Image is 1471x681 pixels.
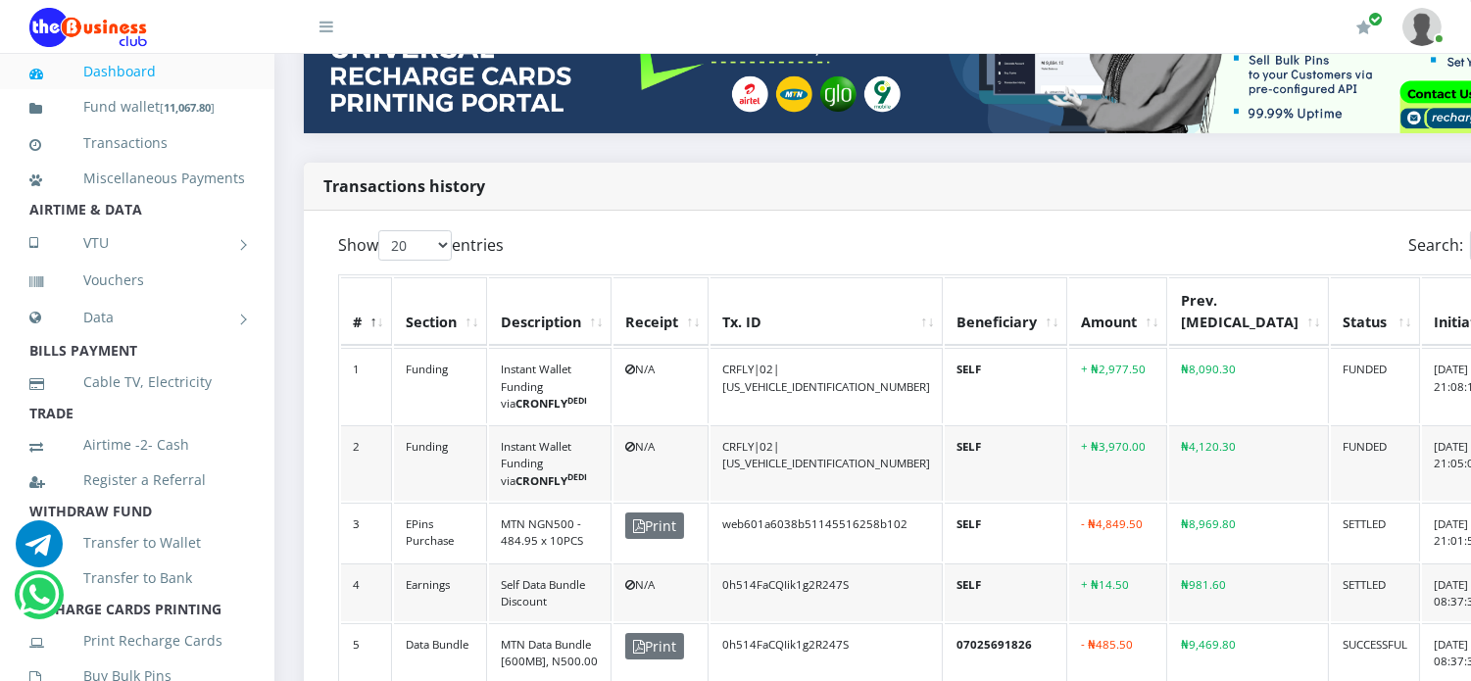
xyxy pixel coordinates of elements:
[945,503,1067,561] td: SELF
[394,277,487,346] th: Section: activate to sort column ascending
[341,425,392,501] td: 2
[29,618,245,663] a: Print Recharge Cards
[515,396,587,411] b: CRONFLY
[1331,503,1420,561] td: SETTLED
[29,360,245,405] a: Cable TV, Electricity
[945,348,1067,423] td: SELF
[341,503,392,561] td: 3
[29,49,245,94] a: Dashboard
[625,633,684,659] span: Print
[613,348,709,423] td: N/A
[613,425,709,501] td: N/A
[1069,277,1167,346] th: Amount: activate to sort column ascending
[711,563,943,622] td: 0h514FaCQIik1g2R247S
[29,556,245,601] a: Transfer to Bank
[613,277,709,346] th: Receipt: activate to sort column ascending
[29,84,245,130] a: Fund wallet[11,067.80]
[1169,277,1329,346] th: Prev. Bal: activate to sort column ascending
[1331,563,1420,622] td: SETTLED
[29,8,147,47] img: Logo
[1356,20,1371,35] i: Renew/Upgrade Subscription
[1069,563,1167,622] td: + ₦14.50
[29,121,245,166] a: Transactions
[1331,277,1420,346] th: Status: activate to sort column ascending
[945,563,1067,622] td: SELF
[1169,563,1329,622] td: ₦981.60
[711,348,943,423] td: CRFLY|02|[US_VEHICLE_IDENTIFICATION_NUMBER]
[341,348,392,423] td: 1
[567,471,587,483] sup: DEDI
[1368,12,1383,26] span: Renew/Upgrade Subscription
[711,277,943,346] th: Tx. ID: activate to sort column ascending
[29,156,245,201] a: Miscellaneous Payments
[1331,425,1420,501] td: FUNDED
[711,503,943,561] td: web601a6038b51145516258b102
[1331,348,1420,423] td: FUNDED
[1169,425,1329,501] td: ₦4,120.30
[613,563,709,622] td: N/A
[489,563,612,622] td: Self Data Bundle Discount
[29,458,245,503] a: Register a Referral
[711,425,943,501] td: CRFLY|02|[US_VEHICLE_IDENTIFICATION_NUMBER]
[160,100,215,115] small: [ ]
[489,277,612,346] th: Description: activate to sort column ascending
[1069,425,1167,501] td: + ₦3,970.00
[164,100,211,115] b: 11,067.80
[29,422,245,467] a: Airtime -2- Cash
[394,348,487,423] td: Funding
[29,219,245,268] a: VTU
[1402,8,1442,46] img: User
[29,258,245,303] a: Vouchers
[341,563,392,622] td: 4
[567,395,587,407] sup: DEDI
[1169,503,1329,561] td: ₦8,969.80
[489,348,612,423] td: Instant Wallet Funding via
[394,503,487,561] td: EPins Purchase
[29,293,245,342] a: Data
[489,425,612,501] td: Instant Wallet Funding via
[338,230,504,261] label: Show entries
[625,512,684,539] span: Print
[489,503,612,561] td: MTN NGN500 - 484.95 x 10PCS
[394,425,487,501] td: Funding
[945,277,1067,346] th: Beneficiary: activate to sort column ascending
[341,277,392,346] th: #: activate to sort column descending
[1069,348,1167,423] td: + ₦2,977.50
[394,563,487,622] td: Earnings
[515,473,587,488] b: CRONFLY
[20,586,60,618] a: Chat for support
[1169,348,1329,423] td: ₦8,090.30
[1069,503,1167,561] td: - ₦4,849.50
[945,425,1067,501] td: SELF
[323,175,485,197] strong: Transactions history
[16,535,63,567] a: Chat for support
[378,230,452,261] select: Showentries
[29,520,245,565] a: Transfer to Wallet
